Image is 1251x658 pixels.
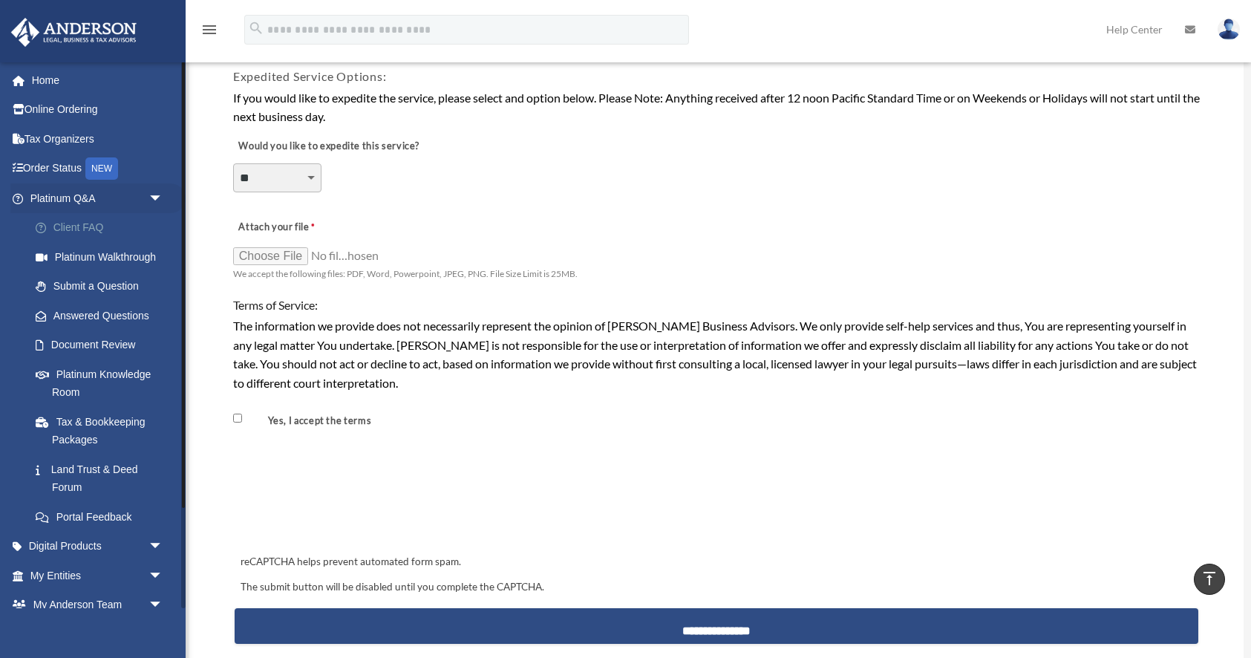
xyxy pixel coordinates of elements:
[1218,19,1240,40] img: User Pic
[21,242,186,272] a: Platinum Walkthrough
[10,561,186,590] a: My Entitiesarrow_drop_down
[21,301,186,330] a: Answered Questions
[10,154,186,184] a: Order StatusNEW
[10,124,186,154] a: Tax Organizers
[21,407,186,455] a: Tax & Bookkeeping Packages
[21,272,186,302] a: Submit a Question
[1194,564,1225,595] a: vertical_align_top
[148,183,178,214] span: arrow_drop_down
[21,213,186,243] a: Client FAQ
[10,590,186,620] a: My Anderson Teamarrow_drop_down
[233,297,1200,313] h4: Terms of Service:
[148,561,178,591] span: arrow_drop_down
[200,21,218,39] i: menu
[21,330,178,360] a: Document Review
[200,26,218,39] a: menu
[235,553,1198,571] div: reCAPTCHA helps prevent automated form spam.
[21,502,186,532] a: Portal Feedback
[245,414,377,429] label: Yes, I accept the terms
[148,590,178,621] span: arrow_drop_down
[148,532,178,562] span: arrow_drop_down
[236,466,462,524] iframe: reCAPTCHA
[10,183,186,213] a: Platinum Q&Aarrow_drop_down
[1201,570,1218,587] i: vertical_align_top
[7,18,141,47] img: Anderson Advisors Platinum Portal
[10,65,186,95] a: Home
[10,95,186,125] a: Online Ordering
[233,69,387,83] span: Expedited Service Options:
[21,359,186,407] a: Platinum Knowledge Room
[248,20,264,36] i: search
[21,455,186,502] a: Land Trust & Deed Forum
[233,268,578,279] span: We accept the following files: PDF, Word, Powerpoint, JPEG, PNG. File Size Limit is 25MB.
[233,316,1200,392] div: The information we provide does not necessarily represent the opinion of [PERSON_NAME] Business A...
[85,157,118,180] div: NEW
[233,217,382,238] label: Attach your file
[10,532,186,561] a: Digital Productsarrow_drop_down
[233,88,1200,126] div: If you would like to expedite the service, please select and option below. Please Note: Anything ...
[235,579,1198,596] div: The submit button will be disabled until you complete the CAPTCHA.
[233,136,423,157] label: Would you like to expedite this service?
